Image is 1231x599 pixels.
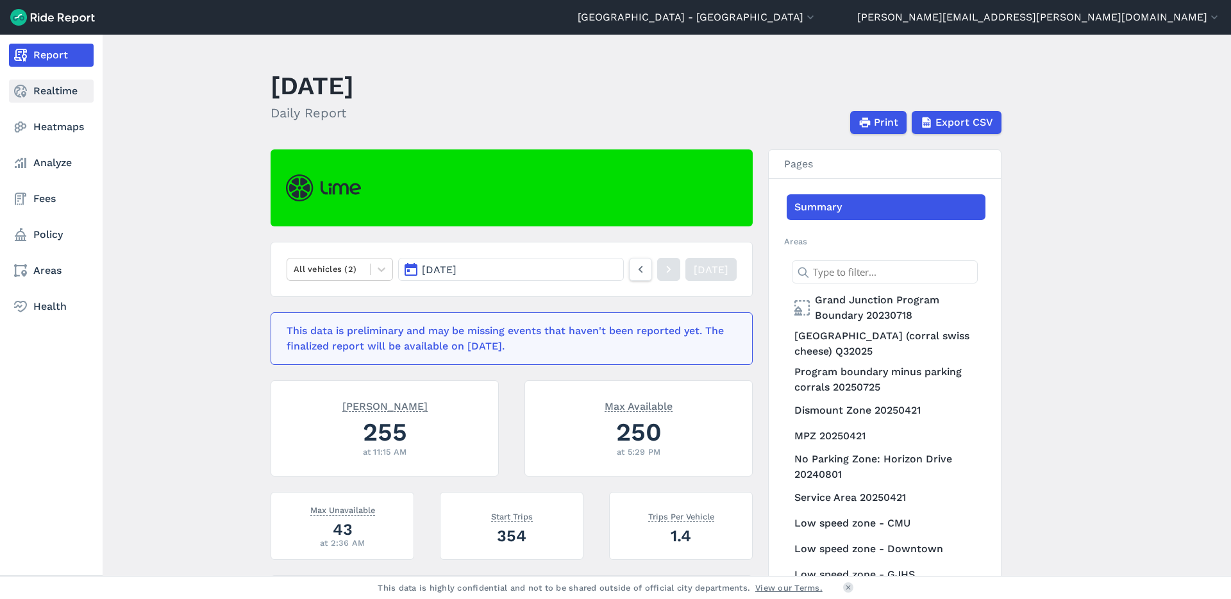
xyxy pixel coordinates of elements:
[271,103,354,122] h2: Daily Report
[792,260,978,283] input: Type to filter...
[625,525,737,547] div: 1.4
[456,525,567,547] div: 354
[310,503,375,516] span: Max Unavailable
[271,68,354,103] h1: [DATE]
[9,80,94,103] a: Realtime
[648,509,714,522] span: Trips Per Vehicle
[287,537,398,549] div: at 2:36 AM
[787,398,985,423] a: Dismount Zone 20250421
[578,10,817,25] button: [GEOGRAPHIC_DATA] - [GEOGRAPHIC_DATA]
[685,258,737,281] a: [DATE]
[912,111,1001,134] button: Export CSV
[874,115,898,130] span: Print
[9,187,94,210] a: Fees
[787,194,985,220] a: Summary
[857,10,1221,25] button: [PERSON_NAME][EMAIL_ADDRESS][PERSON_NAME][DOMAIN_NAME]
[286,174,361,201] img: Lime
[787,326,985,362] a: [GEOGRAPHIC_DATA] (corral swiss cheese) Q32025
[9,223,94,246] a: Policy
[9,295,94,318] a: Health
[787,362,985,398] a: Program boundary minus parking corrals 20250725
[9,259,94,282] a: Areas
[398,258,624,281] button: [DATE]
[605,399,673,412] span: Max Available
[287,323,729,354] div: This data is preliminary and may be missing events that haven't been reported yet. The finalized ...
[287,414,483,450] div: 255
[787,510,985,536] a: Low speed zone - CMU
[342,399,428,412] span: [PERSON_NAME]
[287,518,398,541] div: 43
[769,150,1001,179] h3: Pages
[540,414,737,450] div: 250
[9,44,94,67] a: Report
[787,485,985,510] a: Service Area 20250421
[755,582,823,594] a: View our Terms.
[787,562,985,587] a: Low speed zone - GJHS
[422,264,456,276] span: [DATE]
[935,115,993,130] span: Export CSV
[540,446,737,458] div: at 5:29 PM
[784,235,985,248] h2: Areas
[787,536,985,562] a: Low speed zone - Downtown
[10,9,95,26] img: Ride Report
[9,151,94,174] a: Analyze
[491,509,533,522] span: Start Trips
[787,290,985,326] a: Grand Junction Program Boundary 20230718
[787,423,985,449] a: MPZ 20250421
[850,111,907,134] button: Print
[787,449,985,485] a: No Parking Zone: Horizon Drive 20240801
[287,446,483,458] div: at 11:15 AM
[9,115,94,139] a: Heatmaps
